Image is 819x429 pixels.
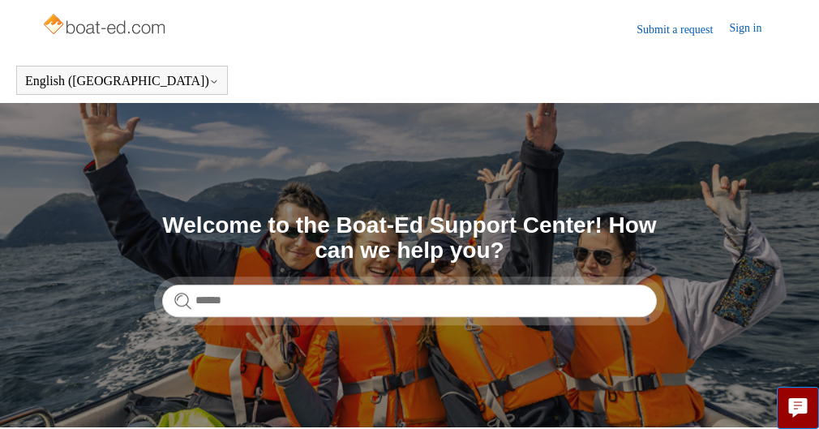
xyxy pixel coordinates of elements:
[637,21,729,38] a: Submit a request
[41,10,170,42] img: Boat-Ed Help Center home page
[162,285,657,317] input: Search
[25,74,219,88] button: English ([GEOGRAPHIC_DATA])
[777,387,819,429] button: Live chat
[729,19,778,39] a: Sign in
[162,213,657,264] h1: Welcome to the Boat-Ed Support Center! How can we help you?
